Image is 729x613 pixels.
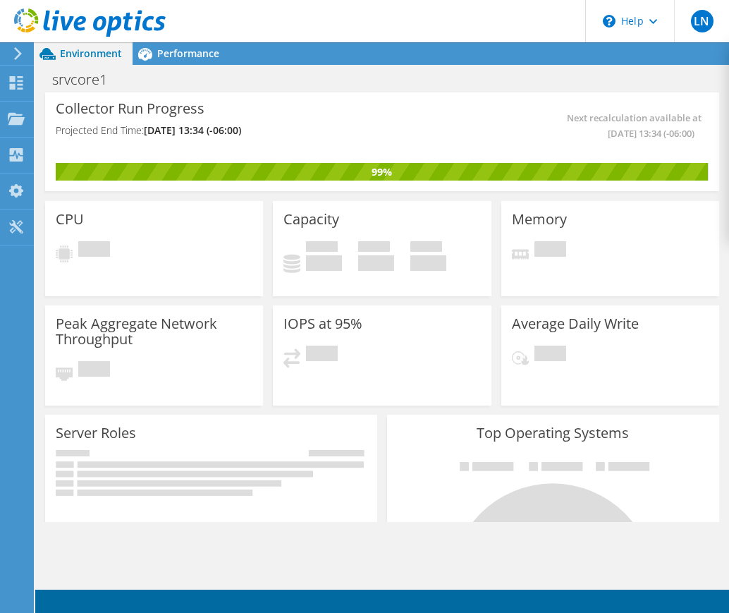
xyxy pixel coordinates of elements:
[283,316,362,332] h3: IOPS at 95%
[603,15,615,28] svg: \n
[358,255,394,271] h4: 0 GiB
[306,255,342,271] h4: 0 GiB
[534,241,566,260] span: Pending
[382,126,694,141] span: [DATE] 13:34 (-06:00)
[60,47,122,60] span: Environment
[78,361,110,380] span: Pending
[283,212,339,227] h3: Capacity
[398,425,709,441] h3: Top Operating Systems
[78,241,110,260] span: Pending
[512,212,567,227] h3: Memory
[306,241,338,255] span: Used
[46,72,129,87] h1: srvcore1
[56,425,136,441] h3: Server Roles
[410,255,446,271] h4: 0 GiB
[56,212,84,227] h3: CPU
[512,316,639,332] h3: Average Daily Write
[56,316,252,347] h3: Peak Aggregate Network Throughput
[56,164,708,180] div: 99%
[144,123,241,137] span: [DATE] 13:34 (-06:00)
[358,241,390,255] span: Free
[410,241,442,255] span: Total
[56,123,379,138] h4: Projected End Time:
[534,346,566,365] span: Pending
[382,110,702,141] span: Next recalculation available at
[306,346,338,365] span: Pending
[157,47,219,60] span: Performance
[691,10,713,32] span: LN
